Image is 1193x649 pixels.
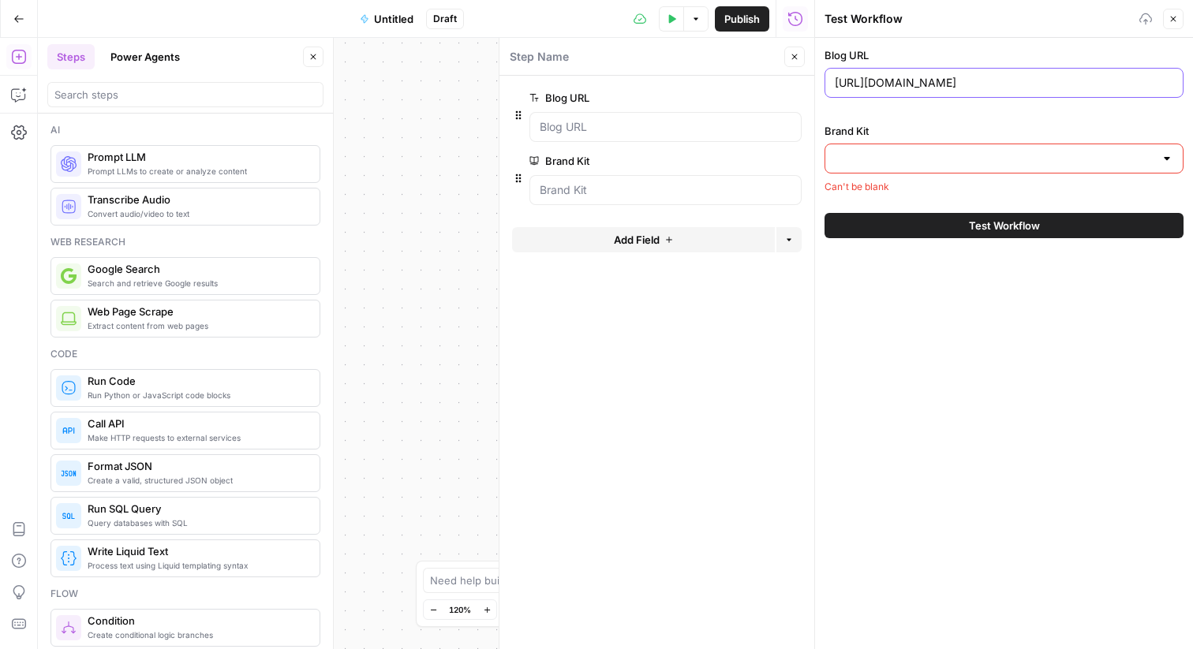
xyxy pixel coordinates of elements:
[88,416,307,431] span: Call API
[614,232,660,248] span: Add Field
[88,474,307,487] span: Create a valid, structured JSON object
[54,87,316,103] input: Search steps
[88,373,307,389] span: Run Code
[88,458,307,474] span: Format JSON
[529,90,712,106] label: Blog URL
[88,431,307,444] span: Make HTTP requests to external services
[47,44,95,69] button: Steps
[540,119,791,135] input: Blog URL
[825,180,1184,194] div: Can't be blank
[88,261,307,277] span: Google Search
[374,11,413,27] span: Untitled
[50,347,320,361] div: Code
[50,123,320,137] div: Ai
[350,6,423,32] button: Untitled
[88,207,307,220] span: Convert audio/video to text
[715,6,769,32] button: Publish
[469,204,762,250] div: WorkflowInput SettingsInputs
[449,603,471,616] span: 120%
[88,192,307,207] span: Transcribe Audio
[50,235,320,249] div: Web research
[88,628,307,641] span: Create conditional logic branches
[433,12,457,26] span: Draft
[88,613,307,628] span: Condition
[88,501,307,517] span: Run SQL Query
[88,517,307,529] span: Query databases with SQL
[88,319,307,332] span: Extract content from web pages
[88,543,307,559] span: Write Liquid Text
[512,227,775,252] button: Add Field
[540,182,791,198] input: Brand Kit
[529,153,712,169] label: Brand Kit
[969,218,1040,233] span: Test Workflow
[88,389,307,401] span: Run Python or JavaScript code blocks
[88,149,307,165] span: Prompt LLM
[88,165,307,177] span: Prompt LLMs to create or analyze content
[88,559,307,572] span: Process text using Liquid templating syntax
[88,277,307,289] span: Search and retrieve Google results
[724,11,760,27] span: Publish
[88,304,307,319] span: Web Page Scrape
[825,123,1184,139] label: Brand Kit
[825,47,1184,63] label: Blog URL
[101,44,189,69] button: Power Agents
[50,587,320,601] div: Flow
[825,213,1184,238] button: Test Workflow
[469,307,762,352] div: Single OutputOutputEnd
